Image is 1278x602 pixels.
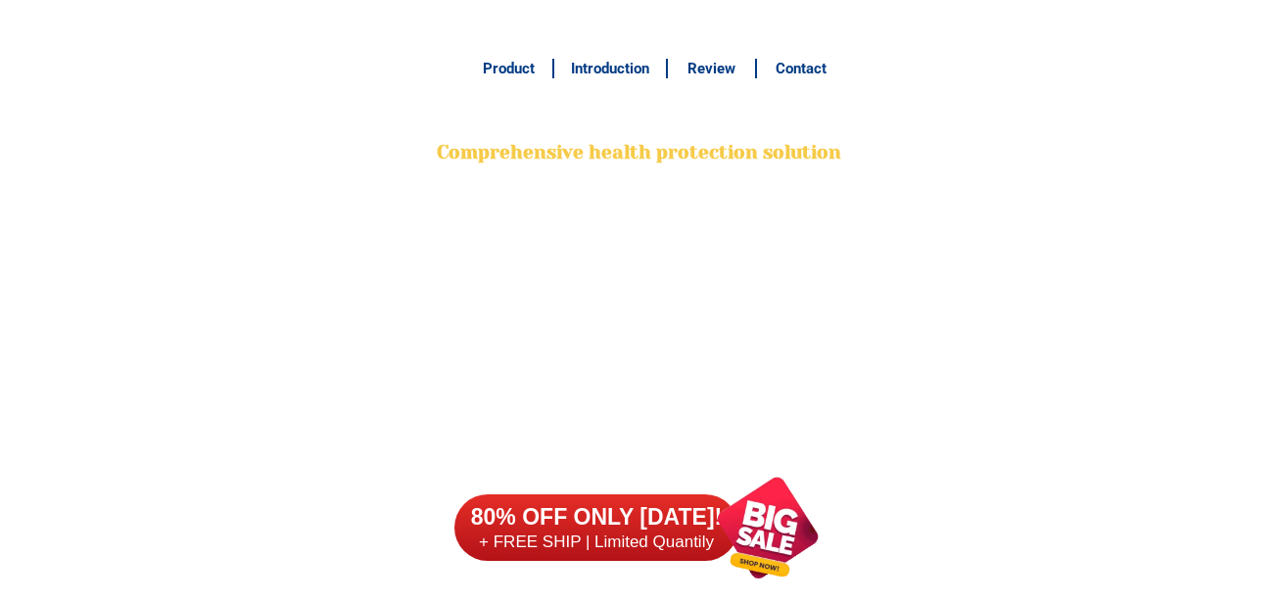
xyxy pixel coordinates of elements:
h3: FREE SHIPPING NATIONWIDE [434,11,845,40]
h6: 80% OFF ONLY [DATE]! [454,503,738,533]
h6: Product [475,58,542,80]
h6: Review [679,58,745,80]
h2: Comprehensive health protection solution [434,139,845,167]
h6: Introduction [564,58,655,80]
h6: + FREE SHIP | Limited Quantily [454,532,738,553]
h2: BONA VITA COFFEE [434,94,845,140]
h6: Contact [768,58,834,80]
